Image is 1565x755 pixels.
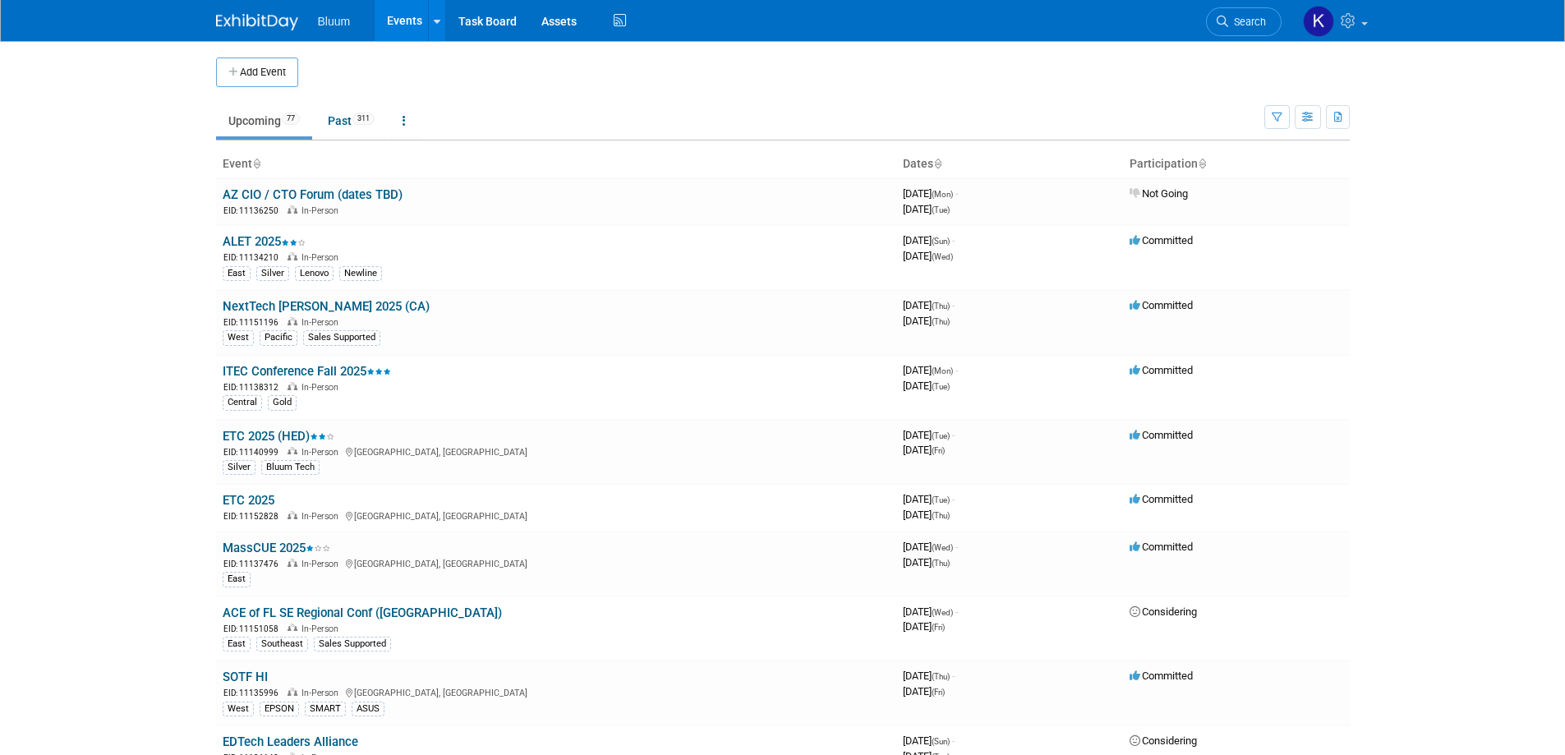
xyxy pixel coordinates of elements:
[261,460,320,475] div: Bluum Tech
[1130,734,1197,747] span: Considering
[301,624,343,634] span: In-Person
[314,637,391,651] div: Sales Supported
[896,150,1123,178] th: Dates
[952,734,955,747] span: -
[932,495,950,504] span: (Tue)
[223,460,255,475] div: Silver
[903,685,945,697] span: [DATE]
[223,670,268,684] a: SOTF HI
[903,541,958,553] span: [DATE]
[268,395,297,410] div: Gold
[288,447,297,455] img: In-Person Event
[223,572,251,587] div: East
[223,702,254,716] div: West
[318,15,351,28] span: Bluum
[903,605,958,618] span: [DATE]
[932,237,950,246] span: (Sun)
[932,688,945,697] span: (Fri)
[216,58,298,87] button: Add Event
[301,511,343,522] span: In-Person
[932,511,950,520] span: (Thu)
[352,702,384,716] div: ASUS
[256,266,289,281] div: Silver
[223,734,358,749] a: EDTech Leaders Alliance
[903,620,945,633] span: [DATE]
[932,252,953,261] span: (Wed)
[252,157,260,170] a: Sort by Event Name
[223,364,391,379] a: ITEC Conference Fall 2025
[223,318,285,327] span: EID: 11151196
[903,493,955,505] span: [DATE]
[955,364,958,376] span: -
[1130,605,1197,618] span: Considering
[288,252,297,260] img: In-Person Event
[932,431,950,440] span: (Tue)
[223,624,285,633] span: EID: 11151058
[260,330,297,345] div: Pacific
[933,157,941,170] a: Sort by Start Date
[288,688,297,696] img: In-Person Event
[223,429,334,444] a: ETC 2025 (HED)
[288,559,297,567] img: In-Person Event
[932,366,953,375] span: (Mon)
[932,317,950,326] span: (Thu)
[301,317,343,328] span: In-Person
[955,187,958,200] span: -
[1130,364,1193,376] span: Committed
[903,509,950,521] span: [DATE]
[903,670,955,682] span: [DATE]
[223,448,285,457] span: EID: 11140999
[903,299,955,311] span: [DATE]
[903,429,955,441] span: [DATE]
[1303,6,1334,37] img: Kellie Noller
[288,624,297,632] img: In-Person Event
[223,395,262,410] div: Central
[282,113,300,125] span: 77
[223,253,285,262] span: EID: 11134210
[301,559,343,569] span: In-Person
[216,14,298,30] img: ExhibitDay
[952,670,955,682] span: -
[223,234,306,249] a: ALET 2025
[301,205,343,216] span: In-Person
[260,702,299,716] div: EPSON
[903,187,958,200] span: [DATE]
[223,330,254,345] div: West
[1228,16,1266,28] span: Search
[932,446,945,455] span: (Fri)
[903,250,953,262] span: [DATE]
[1123,150,1350,178] th: Participation
[955,541,958,553] span: -
[932,737,950,746] span: (Sun)
[903,203,950,215] span: [DATE]
[932,608,953,617] span: (Wed)
[1206,7,1282,36] a: Search
[301,447,343,458] span: In-Person
[303,330,380,345] div: Sales Supported
[288,205,297,214] img: In-Person Event
[223,688,285,697] span: EID: 11135996
[223,512,285,521] span: EID: 11152828
[223,556,890,570] div: [GEOGRAPHIC_DATA], [GEOGRAPHIC_DATA]
[932,205,950,214] span: (Tue)
[932,382,950,391] span: (Tue)
[952,234,955,246] span: -
[1130,299,1193,311] span: Committed
[288,317,297,325] img: In-Person Event
[223,509,890,523] div: [GEOGRAPHIC_DATA], [GEOGRAPHIC_DATA]
[903,380,950,392] span: [DATE]
[305,702,346,716] div: SMART
[301,252,343,263] span: In-Person
[352,113,375,125] span: 311
[903,364,958,376] span: [DATE]
[932,302,950,311] span: (Thu)
[223,266,251,281] div: East
[223,187,403,202] a: AZ CIO / CTO Forum (dates TBD)
[903,444,945,456] span: [DATE]
[315,105,387,136] a: Past311
[288,382,297,390] img: In-Person Event
[1130,541,1193,553] span: Committed
[223,206,285,215] span: EID: 11136250
[952,493,955,505] span: -
[223,299,430,314] a: NextTech [PERSON_NAME] 2025 (CA)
